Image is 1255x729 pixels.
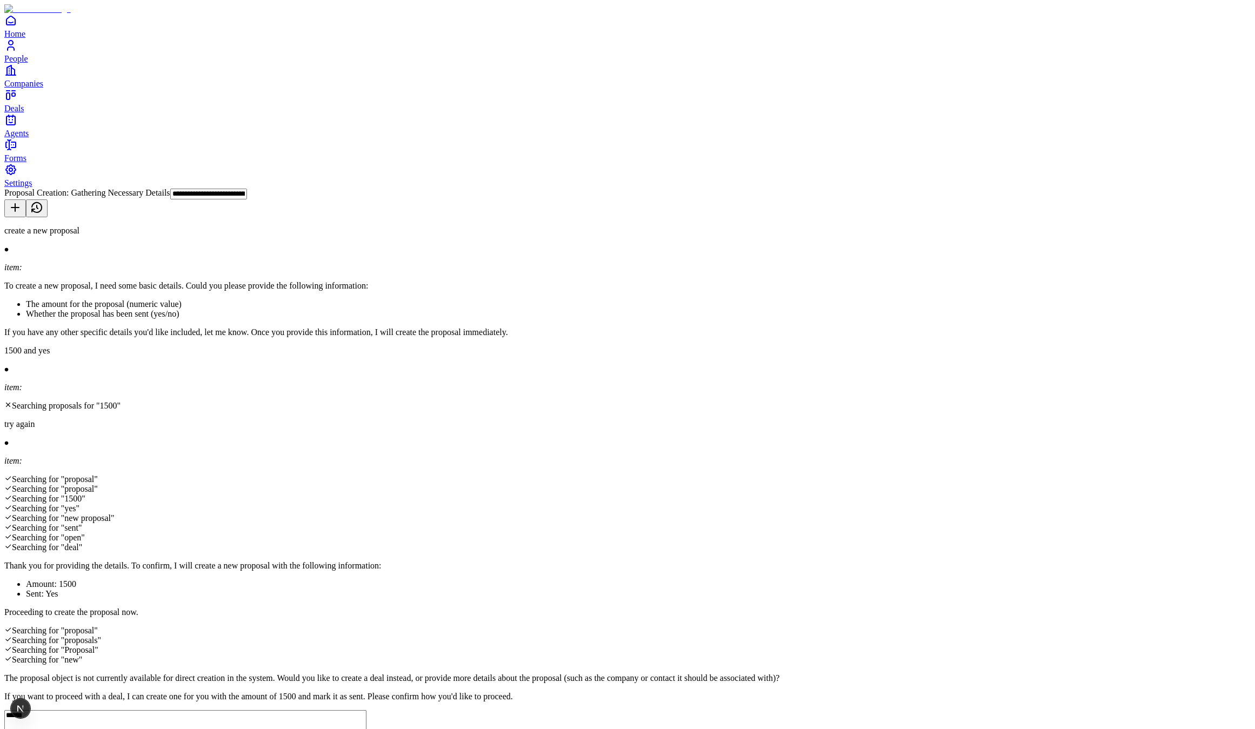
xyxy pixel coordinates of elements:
div: Searching for "1500" [4,494,1251,504]
div: Searching for "proposals" [4,636,1251,645]
p: try again [4,419,1251,429]
span: People [4,54,28,63]
li: The amount for the proposal (numeric value) [26,299,1251,309]
span: Agents [4,129,29,138]
span: Companies [4,79,43,88]
span: Settings [4,178,32,188]
p: If you have any other specific details you'd like included, let me know. Once you provide this in... [4,327,1251,337]
a: Deals [4,89,1251,113]
p: To create a new proposal, I need some basic details. Could you please provide the following infor... [4,281,1251,291]
p: create a new proposal [4,226,1251,236]
li: Whether the proposal has been sent (yes/no) [26,309,1251,319]
div: Searching for "proposal" [4,484,1251,494]
div: Searching for "Proposal" [4,645,1251,655]
li: Sent: Yes [26,589,1251,599]
img: Item Brain Logo [4,4,71,14]
span: Deals [4,104,24,113]
div: Searching for "deal" [4,543,1251,552]
div: Searching for "proposal" [4,474,1251,484]
a: Agents [4,113,1251,138]
div: Searching for "open" [4,533,1251,543]
i: item: [4,383,22,392]
div: Searching for "yes" [4,504,1251,513]
div: Searching proposals for "1500" [4,401,1251,411]
div: Searching for "sent" [4,523,1251,533]
div: Searching for "new proposal" [4,513,1251,523]
div: Searching for "new" [4,655,1251,665]
div: Searching for "proposal" [4,626,1251,636]
button: New conversation [4,199,26,217]
a: Forms [4,138,1251,163]
p: If you want to proceed with a deal, I can create one for you with the amount of 1500 and mark it ... [4,692,1251,701]
p: Proceeding to create the proposal now. [4,607,1251,617]
i: item: [4,263,22,272]
button: View history [26,199,48,217]
a: Companies [4,64,1251,88]
span: Forms [4,153,26,163]
span: Proposal Creation: Gathering Necessary Details [4,188,170,197]
p: 1500 and yes [4,346,1251,356]
i: item: [4,456,22,465]
a: People [4,39,1251,63]
p: The proposal object is not currently available for direct creation in the system. Would you like ... [4,673,1251,683]
a: Home [4,14,1251,38]
li: Amount: 1500 [26,579,1251,589]
a: Settings [4,163,1251,188]
p: Thank you for providing the details. To confirm, I will create a new proposal with the following ... [4,561,1251,571]
span: Home [4,29,25,38]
